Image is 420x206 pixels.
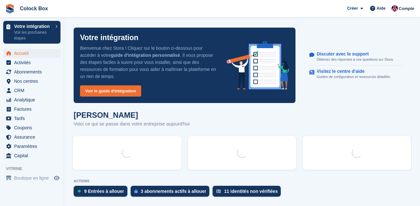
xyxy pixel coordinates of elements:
a: menu [3,67,61,76]
p: Discuter avec le support [317,51,389,57]
span: Boutique en ligne [14,174,52,183]
a: Discuter avec le support Obtenez des réponses à vos questions sur Stora. [309,48,404,66]
span: Accueil [14,49,52,58]
p: Guides de configuration et ressources détaillés. [317,74,391,80]
a: menu [3,142,61,151]
a: 9 Entrées à allouer [74,186,131,200]
span: CRM [14,86,52,95]
p: Voici ce qui se passe dans votre entreprise aujourd'hui [74,120,190,128]
p: Obtenez des réponses à vos questions sur Stora. [317,57,394,62]
span: Créer [347,5,358,12]
span: Paramètres [14,142,52,151]
p: Votre intégration [14,24,52,29]
span: Vitrine [6,166,64,172]
a: Voir le guide d'intégration [80,85,141,97]
span: Compte [399,5,414,12]
a: menu [3,105,61,114]
span: Capital [14,151,52,160]
p: Voir les prochaines étapes [14,30,52,41]
h1: [PERSON_NAME] [74,111,190,119]
a: menu [3,151,61,160]
span: Nos centres [14,77,52,86]
a: menu [3,123,61,132]
a: Boutique d'aperçu [53,174,61,182]
div: 11 identités non vérifiées [224,189,278,194]
span: Assurance [14,133,52,142]
a: menu [3,77,61,86]
a: Votre intégration Voir les prochaines étapes [3,21,61,44]
a: menu [3,58,61,67]
img: active_subscription_to_allocate_icon-d502201f5373d7db506a760aba3b589e785aa758c864c3986d89f69b8ff3... [134,189,138,193]
span: Aide [376,5,385,12]
a: menu [3,95,61,104]
img: stora-icon-8386f47178a22dfd0bd8f6a31ec36ba5ce8667c1dd55bd0f319d3a0aa187defe.svg [5,4,15,13]
strong: guide d'intégration personnalisé [111,53,180,58]
a: 11 identités non vérifiées [213,186,284,200]
span: Coupons [14,123,52,132]
a: menu [3,49,61,58]
img: verify_identity-adf6edd0f0f0b5bbfe63781bf79b02c33cf7c696d77639b501bdc392416b5a36.svg [216,189,221,193]
div: 9 Entrées à allouer [84,189,124,194]
a: menu [3,133,61,142]
a: 3 abonnements actifs à allouer [131,186,213,200]
p: Votre intégration [80,34,138,41]
div: 3 abonnements actifs à allouer [141,189,206,194]
a: Colock Box [17,3,51,14]
p: ACTIONS [74,179,410,183]
a: menu [3,174,61,183]
p: Bienvenue chez Stora ! Cliquez sur le bouton ci-dessous pour accéder à votre . Il vous propose de... [80,45,216,80]
span: Analytique [14,95,52,104]
a: Visitez le centre d'aide Guides de configuration et ressources détaillés. [309,65,404,83]
p: Visitez le centre d'aide [317,69,386,74]
img: onboarding-info-6c161a55d2c0e0a8cae90662b2fe09162a5109e8cc188191df67fb4f79e88e88.svg [227,41,289,90]
span: Factures [14,105,52,114]
a: menu [3,114,61,123]
img: move_ins_to_allocate_icon-fdf77a2bb77ea45bf5b3d319d69a93e2d87916cf1d5bf7949dd705db3b84f3ca.svg [77,189,81,193]
span: Tarifs [14,114,52,123]
span: Abonnements [14,67,52,76]
a: menu [3,86,61,95]
img: Christophe Cloysil [392,5,398,12]
span: Activités [14,58,52,67]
